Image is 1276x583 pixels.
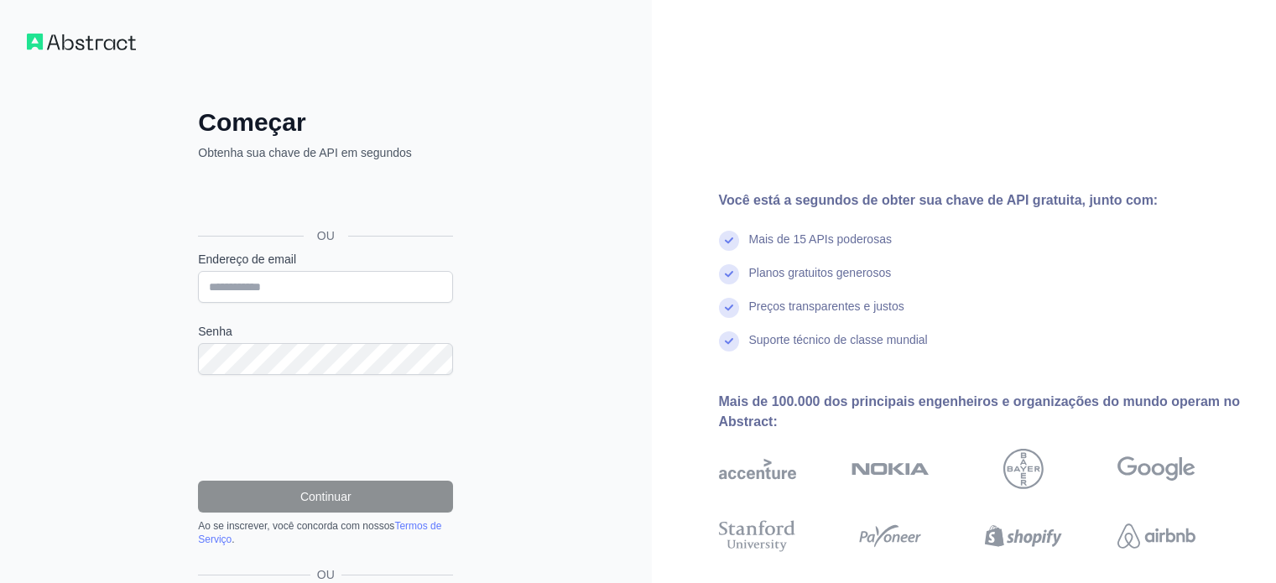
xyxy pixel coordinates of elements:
font: Continuar [300,490,352,503]
img: Airbnb [1117,518,1195,554]
img: Universidade de Stanford [719,518,797,554]
img: marca de verificação [719,331,739,351]
font: OU [317,568,335,581]
font: Você está a segundos de obter sua chave de API gratuita, junto com: [719,193,1159,207]
img: acentuação [719,449,797,489]
font: Suporte técnico de classe mundial [749,333,928,346]
img: Nokia [852,449,930,489]
font: OU [317,229,335,242]
button: Continuar [198,481,453,513]
font: . [232,534,234,545]
img: marca de verificação [719,264,739,284]
font: Preços transparentes e justos [749,299,904,313]
font: Planos gratuitos generosos [749,266,892,279]
img: Bayer [1003,449,1044,489]
font: Começar [198,108,305,136]
font: Obtenha sua chave de API em segundos [198,146,412,159]
font: Senha [198,325,232,338]
img: marca de verificação [719,298,739,318]
img: Payoneer [853,518,927,554]
img: Google [1117,449,1195,489]
font: Ao se inscrever, você concorda com nossos [198,520,394,532]
img: marca de verificação [719,231,739,251]
img: Shopify [985,518,1063,554]
iframe: Botão "Fazer login com o Google" [190,180,458,216]
font: Endereço de email [198,252,296,266]
img: Fluxo de trabalho [27,34,136,50]
font: Mais de 100.000 dos principais engenheiros e organizações do mundo operam no Abstract: [719,394,1241,429]
iframe: reCAPTCHA [198,395,453,461]
font: Mais de 15 APIs poderosas [749,232,892,246]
